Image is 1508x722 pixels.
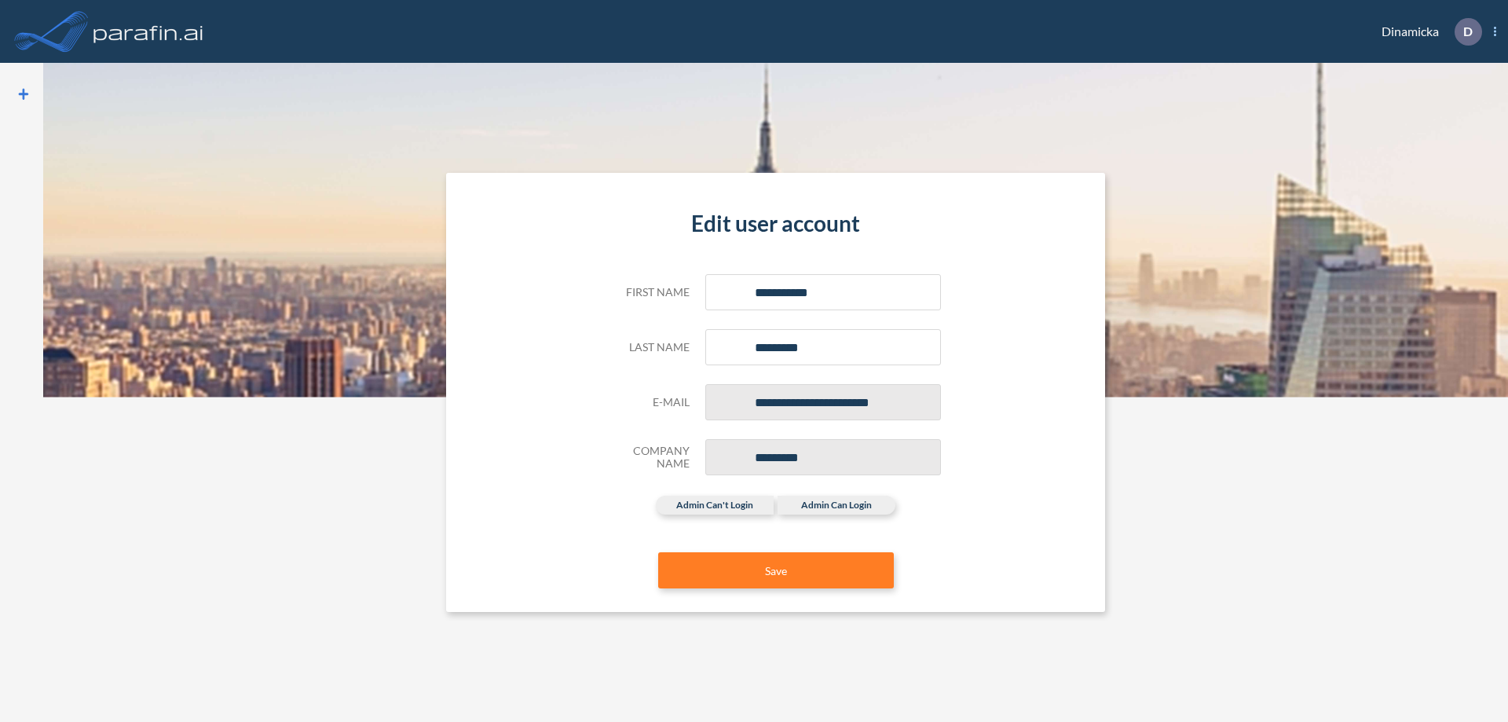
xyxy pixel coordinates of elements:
h4: Edit user account [611,211,941,237]
h5: Last name [611,341,690,354]
label: admin can't login [656,496,774,515]
button: Save [658,552,894,588]
div: Dinamicka [1358,18,1496,46]
h5: E-mail [611,396,690,409]
img: logo [90,16,207,47]
label: admin can login [778,496,895,515]
h5: First name [611,286,690,299]
p: D [1463,24,1473,38]
h5: Company Name [611,445,690,471]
